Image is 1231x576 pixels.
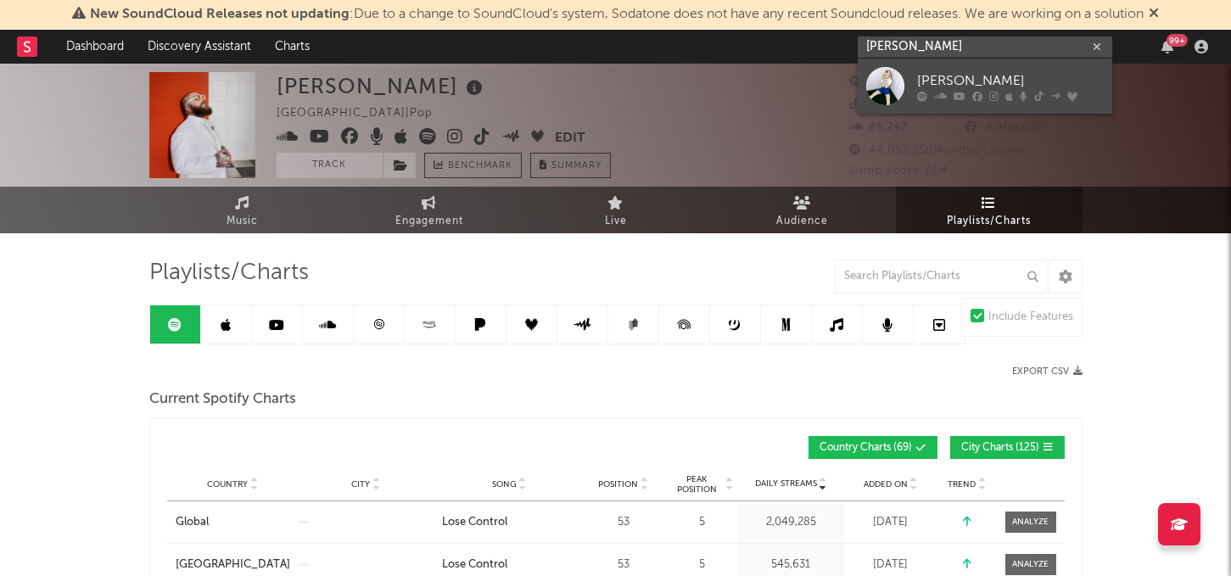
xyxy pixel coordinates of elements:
[277,72,487,100] div: [PERSON_NAME]
[176,514,209,531] div: Global
[950,436,1065,459] button: City Charts(125)
[1149,8,1159,21] span: Dismiss
[176,556,290,573] a: [GEOGRAPHIC_DATA]
[849,99,927,110] span: 9,100,000
[263,30,322,64] a: Charts
[277,153,383,178] button: Track
[149,187,336,233] a: Music
[961,443,1039,453] span: City Charts ( 125 )
[1012,366,1083,377] button: Export CSV
[523,187,709,233] a: Live
[448,156,512,176] span: Benchmark
[90,8,350,21] span: New SoundCloud Releases not updating
[136,30,263,64] a: Discovery Assistant
[1161,40,1173,53] button: 99+
[149,263,309,283] span: Playlists/Charts
[336,187,523,233] a: Engagement
[149,389,296,410] span: Current Spotify Charts
[858,36,1112,58] input: Search for artists
[176,514,290,531] a: Global
[709,187,896,233] a: Audience
[948,479,976,489] span: Trend
[442,556,577,573] a: Lose Control
[442,514,577,531] a: Lose Control
[988,307,1073,327] div: Include Features
[442,514,507,531] div: Lose Control
[742,514,840,531] div: 2,049,285
[849,165,948,176] span: Jump Score: 73.4
[598,479,638,489] span: Position
[947,211,1031,232] span: Playlists/Charts
[277,103,452,124] div: [GEOGRAPHIC_DATA] | Pop
[442,556,507,573] div: Lose Control
[896,187,1083,233] a: Playlists/Charts
[755,478,817,490] span: Daily Streams
[670,556,734,573] div: 5
[864,479,908,489] span: Added On
[555,128,585,149] button: Edit
[54,30,136,64] a: Dashboard
[849,76,925,87] span: 5,370,703
[605,211,627,232] span: Live
[858,59,1112,114] a: [PERSON_NAME]
[776,211,828,232] span: Audience
[351,479,370,489] span: City
[90,8,1144,21] span: : Due to a change to SoundCloud's system, Sodatone does not have any recent Soundcloud releases. ...
[207,479,248,489] span: Country
[809,436,937,459] button: Country Charts(69)
[585,556,662,573] div: 53
[551,161,602,171] span: Summary
[965,122,1045,133] span: 4,900,000
[670,514,734,531] div: 5
[424,153,522,178] a: Benchmark
[848,514,933,531] div: [DATE]
[227,211,258,232] span: Music
[849,122,908,133] span: 83,247
[1167,34,1188,47] div: 99 +
[585,514,662,531] div: 53
[395,211,463,232] span: Engagement
[742,556,840,573] div: 545,631
[530,153,611,178] button: Summary
[849,145,1037,156] span: 44,053,250 Monthly Listeners
[835,260,1047,294] input: Search Playlists/Charts
[848,556,933,573] div: [DATE]
[670,474,724,495] span: Peak Position
[820,443,912,453] span: Country Charts ( 69 )
[917,70,1104,91] div: [PERSON_NAME]
[492,479,517,489] span: Song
